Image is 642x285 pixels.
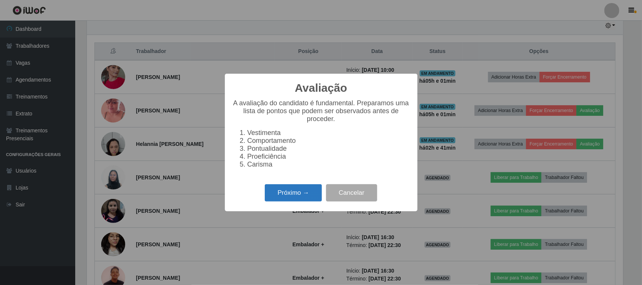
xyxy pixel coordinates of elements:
[247,129,410,137] li: Vestimenta
[247,153,410,161] li: Proeficiência
[265,184,322,202] button: Próximo →
[232,99,410,123] p: A avaliação do candidato é fundamental. Preparamos uma lista de pontos que podem ser observados a...
[295,81,347,95] h2: Avaliação
[247,145,410,153] li: Pontualidade
[326,184,377,202] button: Cancelar
[247,137,410,145] li: Comportamento
[247,161,410,168] li: Carisma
